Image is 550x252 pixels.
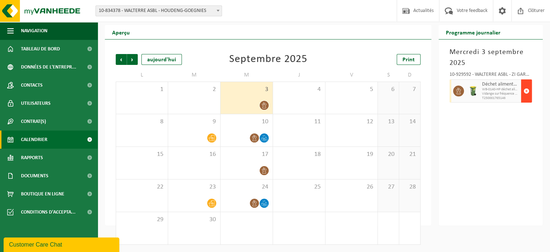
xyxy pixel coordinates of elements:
span: 16 [172,150,217,158]
span: Déchet alimentaire, contenant des produits d'origine animale, non emballé, catégorie 3 [482,82,519,87]
span: 28 [403,183,417,191]
td: S [378,69,399,82]
div: Septembre 2025 [229,54,307,65]
span: 18 [277,150,321,158]
span: Navigation [21,22,47,40]
span: 9 [172,118,217,126]
span: T250001765146 [482,96,519,100]
div: 10-929592 - WALTERRE ASBL - ZI GAROCENTRE NORD - HOUDENG-GOEGNIES [449,72,532,79]
td: M [168,69,221,82]
span: 20 [381,150,395,158]
td: L [116,69,168,82]
span: 22 [120,183,164,191]
span: 23 [172,183,217,191]
span: 10-834378 - WALTERRE ASBL - HOUDENG-GOEGNIES [95,5,222,16]
span: Rapports [21,149,43,167]
span: Documents [21,167,48,185]
span: 2 [172,86,217,94]
span: Utilisateurs [21,94,51,112]
span: 5 [329,86,374,94]
span: Print [402,57,415,63]
span: 10 [224,118,269,126]
span: 1 [120,86,164,94]
span: 11 [277,118,321,126]
span: Calendrier [21,131,47,149]
span: 8 [120,118,164,126]
td: D [399,69,421,82]
span: 14 [403,118,417,126]
span: Précédent [116,54,127,65]
span: Suivant [127,54,138,65]
span: 27 [381,183,395,191]
span: 6 [381,86,395,94]
iframe: chat widget [4,236,121,252]
span: 4 [277,86,321,94]
span: Données de l'entrepr... [21,58,76,76]
img: WB-0140-HPE-GN-50 [468,86,478,96]
h3: Mercredi 3 septembre 2025 [449,47,532,69]
span: 24 [224,183,269,191]
span: 12 [329,118,374,126]
span: Vidange sur fréquence fixe [482,92,519,96]
span: 10-834378 - WALTERRE ASBL - HOUDENG-GOEGNIES [96,6,222,16]
span: 26 [329,183,374,191]
h2: Programme journalier [439,25,508,39]
span: Contrat(s) [21,112,46,131]
td: V [325,69,378,82]
span: 17 [224,150,269,158]
span: Contacts [21,76,43,94]
span: 15 [120,150,164,158]
span: 21 [403,150,417,158]
td: M [221,69,273,82]
span: 19 [329,150,374,158]
span: Tableau de bord [21,40,60,58]
span: 29 [120,216,164,224]
span: 7 [403,86,417,94]
div: aujourd'hui [141,54,182,65]
span: 30 [172,216,217,224]
span: 13 [381,118,395,126]
span: Boutique en ligne [21,185,64,203]
span: 25 [277,183,321,191]
a: Print [397,54,421,65]
span: WB-0140-HP déchet alimentaire, contenant des produits d'orig [482,87,519,92]
span: Conditions d'accepta... [21,203,76,221]
td: J [273,69,325,82]
h2: Aperçu [105,25,137,39]
span: 3 [224,86,269,94]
